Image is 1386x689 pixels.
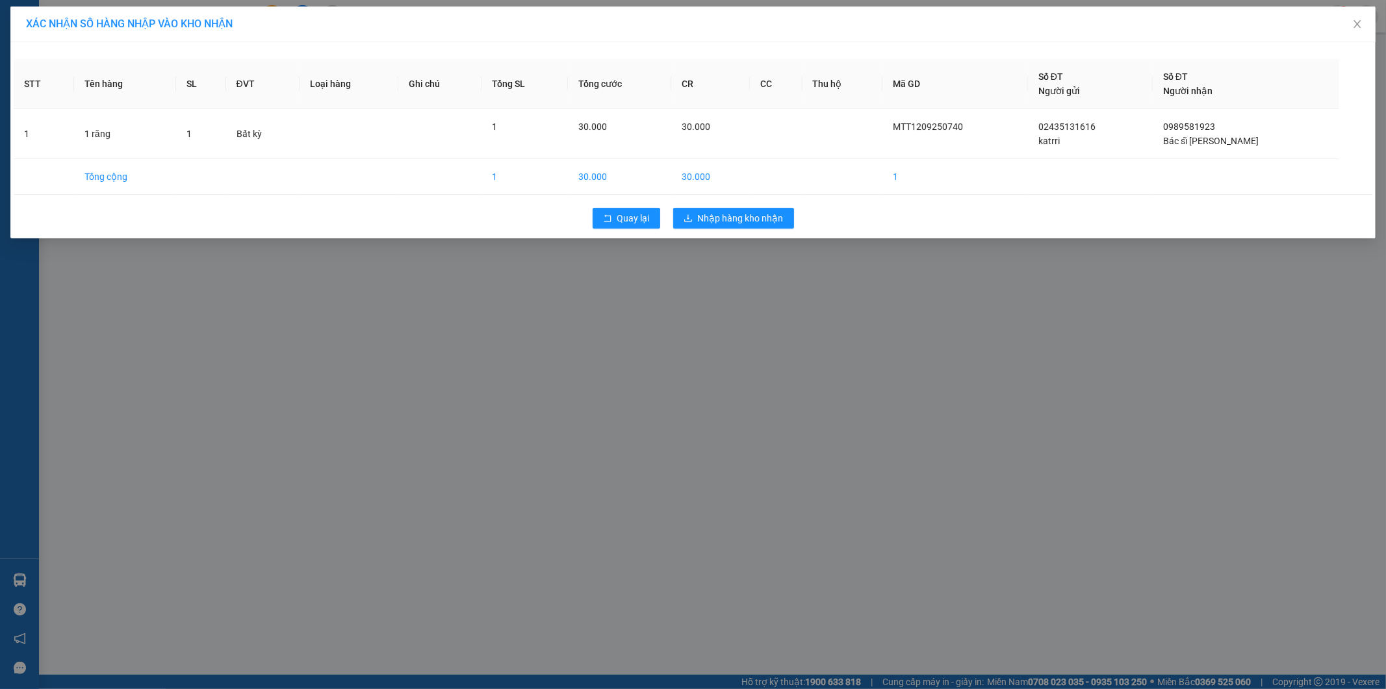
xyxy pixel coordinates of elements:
span: Gửi hàng [GEOGRAPHIC_DATA]: Hotline: [6,38,131,84]
th: CR [671,59,751,109]
th: Mã GD [882,59,1028,109]
th: Tổng SL [481,59,568,109]
th: Ghi chú [398,59,481,109]
span: Người nhận [1163,86,1213,96]
span: Người gửi [1038,86,1080,96]
span: Số ĐT [1163,71,1188,82]
th: SL [176,59,226,109]
span: Bác sĩ [PERSON_NAME] [1163,136,1259,146]
th: Loại hàng [300,59,398,109]
span: XÁC NHẬN SỐ HÀNG NHẬP VÀO KHO NHẬN [26,18,233,30]
button: Close [1339,6,1376,43]
th: CC [750,59,802,109]
span: Số ĐT [1038,71,1063,82]
span: close [1352,19,1363,29]
span: Quay lại [617,211,650,225]
td: 1 răng [74,109,176,159]
td: Bất kỳ [226,109,300,159]
span: 30.000 [682,121,710,132]
span: katrri [1038,136,1060,146]
span: rollback [603,214,612,224]
button: downloadNhập hàng kho nhận [673,208,794,229]
td: 30.000 [568,159,671,195]
th: Tổng cước [568,59,671,109]
th: STT [14,59,74,109]
strong: 0888 827 827 - 0848 827 827 [27,61,130,84]
td: 30.000 [671,159,751,195]
span: 30.000 [578,121,607,132]
td: 1 [14,109,74,159]
th: ĐVT [226,59,300,109]
span: 1 [492,121,497,132]
th: Thu hộ [802,59,882,109]
span: Nhập hàng kho nhận [698,211,784,225]
strong: 024 3236 3236 - [6,49,131,72]
span: MTT1209250740 [893,121,963,132]
button: rollbackQuay lại [593,208,660,229]
td: 1 [882,159,1028,195]
th: Tên hàng [74,59,176,109]
span: 0989581923 [1163,121,1215,132]
span: 02435131616 [1038,121,1096,132]
td: Tổng cộng [74,159,176,195]
span: Gửi hàng Hạ Long: Hotline: [12,87,125,121]
td: 1 [481,159,568,195]
strong: Công ty TNHH Phúc Xuyên [14,6,122,34]
span: 1 [186,129,192,139]
span: download [684,214,693,224]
